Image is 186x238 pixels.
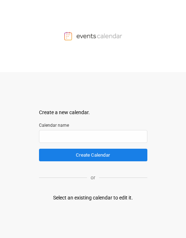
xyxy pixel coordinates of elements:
button: Create Calendar [39,149,147,161]
label: Calendar name [39,122,147,129]
div: Create a new calendar. [39,109,147,116]
div: Select an existing calendar to edit it. [53,194,133,202]
img: Events Calendar [64,32,122,40]
p: or [87,174,99,181]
